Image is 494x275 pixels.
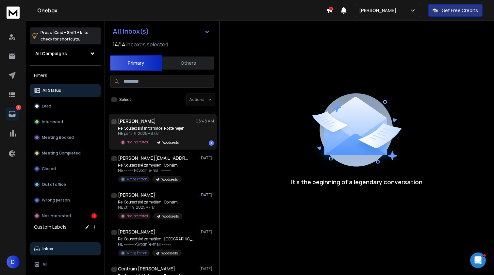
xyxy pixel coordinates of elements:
[53,29,83,36] span: Cmd + Shift + k
[119,97,131,102] label: Select
[161,177,178,182] p: Woodseeds
[118,118,156,124] h1: [PERSON_NAME]
[118,168,182,173] p: Ne ---------- Původní e-mail ----------
[113,40,125,48] span: 14 / 14
[118,163,182,168] p: Re: Sousedské zamyšlení: Co nám
[126,251,147,255] p: Wrong Person
[30,131,101,144] button: Meeting Booked
[113,28,149,35] h1: All Inbox(s)
[42,262,47,267] p: All
[118,242,196,247] p: NE ---------- Původní e-mail ----------
[7,255,20,268] button: D
[30,47,101,60] button: All Campaigns
[107,25,215,38] button: All Inbox(s)
[118,229,155,235] h1: [PERSON_NAME]
[30,242,101,255] button: Inbox
[35,50,67,57] h1: All Campaigns
[42,198,70,203] p: Wrong person
[359,7,399,14] p: [PERSON_NAME]
[42,119,63,124] p: Interested
[30,162,101,175] button: Closed
[199,192,214,198] p: [DATE]
[199,229,214,235] p: [DATE]
[118,131,185,136] p: NE pá 12. 9. 2025 v 8:07
[161,251,178,256] p: Woodseeds
[118,236,196,242] p: Re: Sousedské zamyšlení: [GEOGRAPHIC_DATA]
[30,71,101,80] h3: Filters
[30,194,101,207] button: Wrong person
[30,258,101,271] button: All
[16,105,21,110] p: 1
[196,119,214,124] p: 08:48 AM
[42,88,61,93] p: All Status
[42,135,74,140] p: Meeting Booked
[126,40,168,48] h3: Inboxes selected
[199,155,214,161] p: [DATE]
[428,4,483,17] button: Get Free Credits
[162,214,179,219] p: Woodseeds
[118,266,175,272] h1: Centrum [PERSON_NAME]
[42,182,66,187] p: Out of office
[126,214,148,218] p: Not Interested
[126,140,148,145] p: Not Interested
[118,200,183,205] p: Re: Sousedské zamyšlení: Co nám
[30,147,101,160] button: Meeting Completed
[42,104,51,109] p: Lead
[118,155,190,161] h1: [PERSON_NAME][EMAIL_ADDRESS][DOMAIN_NAME]
[34,224,67,230] h3: Custom Labels
[30,100,101,113] button: Lead
[42,246,53,251] p: Inbox
[110,55,162,71] button: Primary
[42,151,81,156] p: Meeting Completed
[118,126,185,131] p: Re: Sousedská Informace: Roste nejen
[42,166,56,171] p: Closed
[442,7,478,14] p: Get Free Credits
[30,178,101,191] button: Out of office
[42,213,71,218] p: Not Interested
[7,7,20,19] img: logo
[30,209,101,222] button: Not Interested1
[209,140,214,146] div: 1
[6,107,19,121] a: 1
[118,205,183,210] p: NE čt 11. 9. 2025 v 7:17
[30,115,101,128] button: Interested
[126,177,147,182] p: Wrong Person
[199,266,214,271] p: [DATE]
[291,177,422,186] p: It’s the beginning of a legendary conversation
[41,29,89,42] p: Press to check for shortcuts.
[30,84,101,97] button: All Status
[118,192,155,198] h1: [PERSON_NAME]
[37,7,326,14] h1: Onebox
[470,252,486,268] iframe: Intercom live chat
[91,213,97,218] div: 1
[162,56,214,70] button: Others
[162,140,179,145] p: Woodseeds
